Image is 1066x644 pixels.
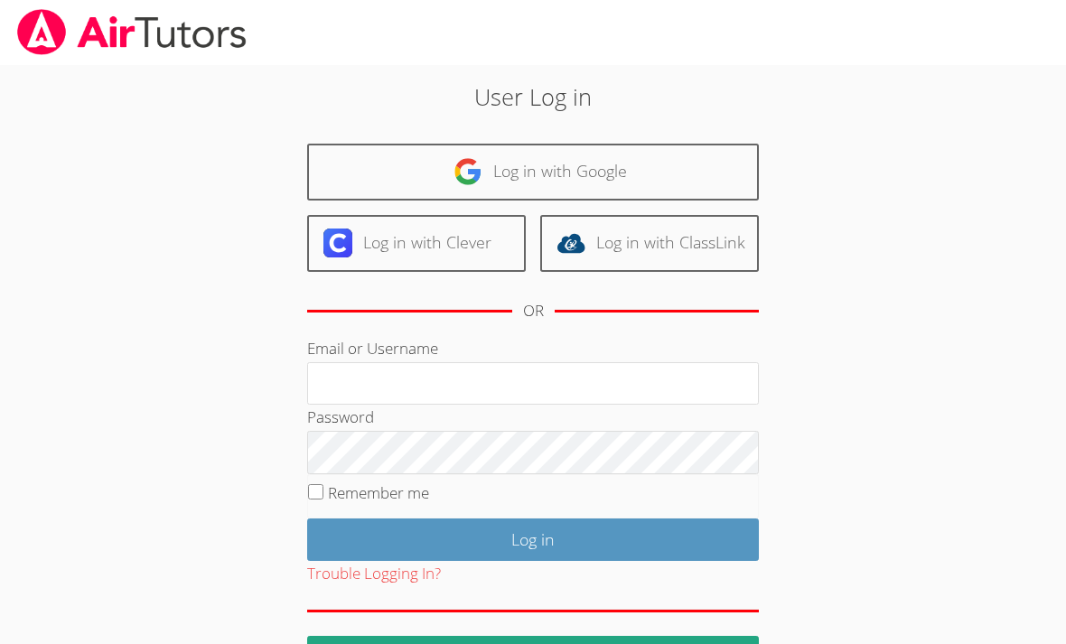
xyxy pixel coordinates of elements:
button: Trouble Logging In? [307,561,441,587]
label: Password [307,406,374,427]
label: Email or Username [307,338,438,359]
h2: User Log in [245,79,820,114]
a: Log in with ClassLink [540,215,759,272]
img: clever-logo-6eab21bc6e7a338710f1a6ff85c0baf02591cd810cc4098c63d3a4b26e2feb20.svg [323,229,352,257]
img: google-logo-50288ca7cdecda66e5e0955fdab243c47b7ad437acaf1139b6f446037453330a.svg [454,157,482,186]
div: OR [523,298,544,324]
a: Log in with Clever [307,215,526,272]
input: Log in [307,518,759,561]
img: classlink-logo-d6bb404cc1216ec64c9a2012d9dc4662098be43eaf13dc465df04b49fa7ab582.svg [556,229,585,257]
img: airtutors_banner-c4298cdbf04f3fff15de1276eac7730deb9818008684d7c2e4769d2f7ddbe033.png [15,9,248,55]
label: Remember me [328,482,429,503]
a: Log in with Google [307,144,759,201]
